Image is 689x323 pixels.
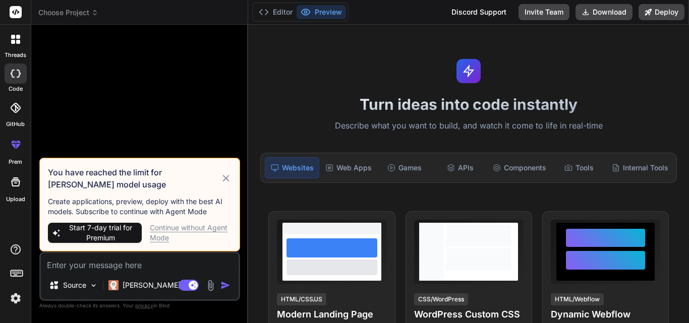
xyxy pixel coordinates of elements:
[255,5,297,19] button: Editor
[6,195,25,204] label: Upload
[414,293,468,305] div: CSS/WordPress
[551,293,604,305] div: HTML/Webflow
[135,302,153,308] span: privacy
[39,301,240,310] p: Always double-check its answers. Your in Bind
[445,4,512,20] div: Discord Support
[63,280,86,290] p: Source
[6,120,25,128] label: GitHub
[254,95,683,113] h1: Turn ideas into code instantly
[489,157,550,178] div: Components
[321,157,376,178] div: Web Apps
[7,290,24,307] img: settings
[608,157,672,178] div: Internal Tools
[254,119,683,133] p: Describe what you want to build, and watch it come to life in real-time
[9,85,23,93] label: code
[205,280,216,291] img: attachment
[5,51,26,59] label: threads
[123,280,198,290] p: [PERSON_NAME] 4 S..
[9,158,22,166] label: prem
[38,8,98,18] span: Choose Project
[552,157,606,178] div: Tools
[414,307,524,321] h4: WordPress Custom CSS
[150,223,232,243] div: Continue without Agent Mode
[48,166,220,190] h3: You have reached the limit for [PERSON_NAME] model usage
[89,281,98,290] img: Pick Models
[433,157,487,178] div: APIs
[277,293,326,305] div: HTML/CSS/JS
[48,197,232,217] p: Create applications, preview, deploy with the best AI models. Subscribe to continue with Agent Mode
[639,4,684,20] button: Deploy
[220,280,231,290] img: icon
[64,223,138,243] span: Start 7-day trial for Premium
[265,157,319,178] div: Websites
[297,5,346,19] button: Preview
[108,280,119,290] img: Claude 4 Sonnet
[378,157,431,178] div: Games
[519,4,569,20] button: Invite Team
[576,4,633,20] button: Download
[48,223,142,243] button: Start 7-day trial for Premium
[277,307,386,321] h4: Modern Landing Page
